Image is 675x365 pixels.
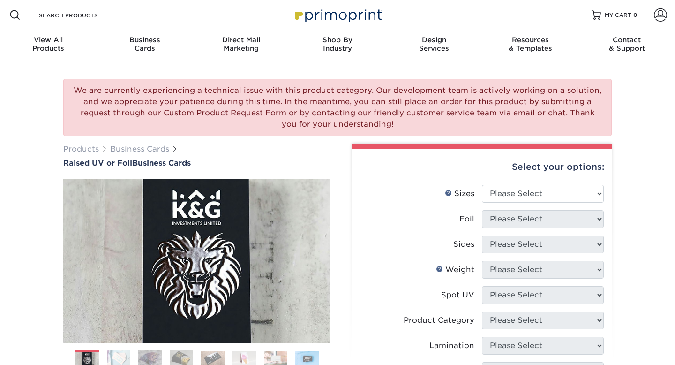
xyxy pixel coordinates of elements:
a: Resources& Templates [482,30,579,60]
a: Raised UV or FoilBusiness Cards [63,159,330,167]
input: SEARCH PRODUCTS..... [38,9,129,21]
a: Business Cards [110,144,169,153]
div: Select your options: [360,149,604,185]
span: Raised UV or Foil [63,159,132,167]
div: Foil [459,213,474,225]
a: Contact& Support [578,30,675,60]
div: Lamination [429,340,474,351]
span: Design [386,36,482,44]
div: & Support [578,36,675,53]
a: Direct MailMarketing [193,30,289,60]
span: MY CART [605,11,631,19]
div: Weight [436,264,474,275]
div: Sizes [445,188,474,199]
a: Shop ByIndustry [289,30,386,60]
img: Primoprint [291,5,384,25]
span: Contact [578,36,675,44]
div: & Templates [482,36,579,53]
div: Industry [289,36,386,53]
a: Products [63,144,99,153]
span: Direct Mail [193,36,289,44]
div: Product Category [404,315,474,326]
a: DesignServices [386,30,482,60]
span: Resources [482,36,579,44]
h1: Business Cards [63,159,330,167]
div: Spot UV [441,289,474,301]
div: Sides [453,239,474,250]
div: Marketing [193,36,289,53]
div: Services [386,36,482,53]
span: Business [97,36,193,44]
a: BusinessCards [97,30,193,60]
span: Shop By [289,36,386,44]
span: 0 [633,12,637,18]
div: We are currently experiencing a technical issue with this product category. Our development team ... [63,79,612,136]
div: Cards [97,36,193,53]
